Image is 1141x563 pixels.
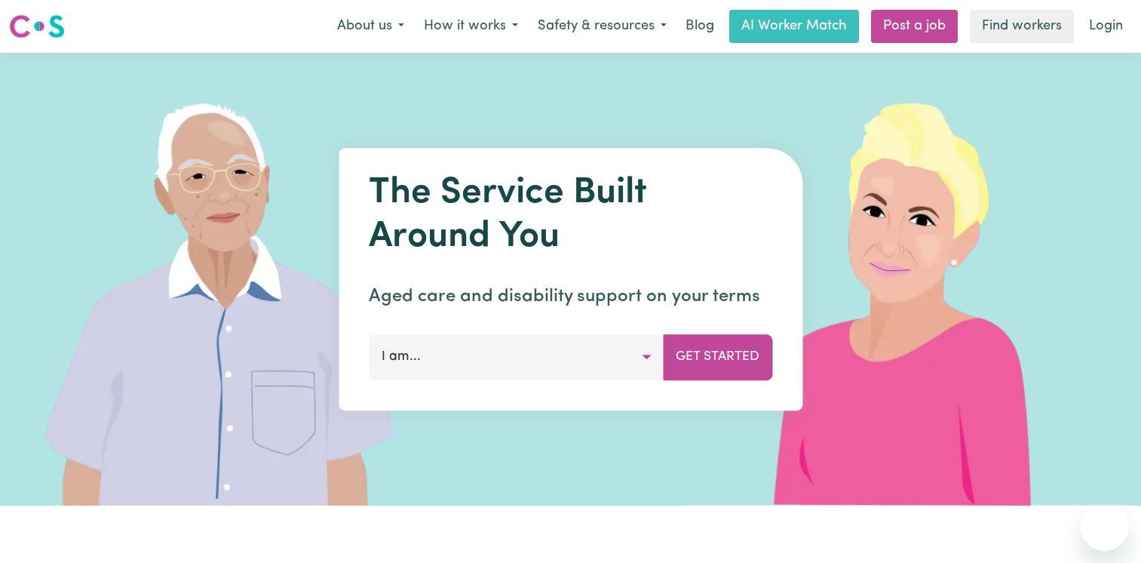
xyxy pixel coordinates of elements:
[970,10,1074,43] a: Find workers
[9,9,65,44] a: Careseekers logo
[9,13,65,40] img: Careseekers logo
[369,283,772,310] p: Aged care and disability support on your terms
[663,334,772,380] button: Get Started
[1080,10,1132,43] a: Login
[871,10,958,43] a: Post a job
[528,11,676,42] button: Safety & resources
[1081,503,1129,551] iframe: Button to launch messaging window
[327,11,414,42] button: About us
[729,10,859,43] a: AI Worker Match
[414,11,528,42] button: How it works
[676,10,723,43] a: Blog
[369,334,664,380] button: I am...
[369,172,772,259] h1: The Service Built Around You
